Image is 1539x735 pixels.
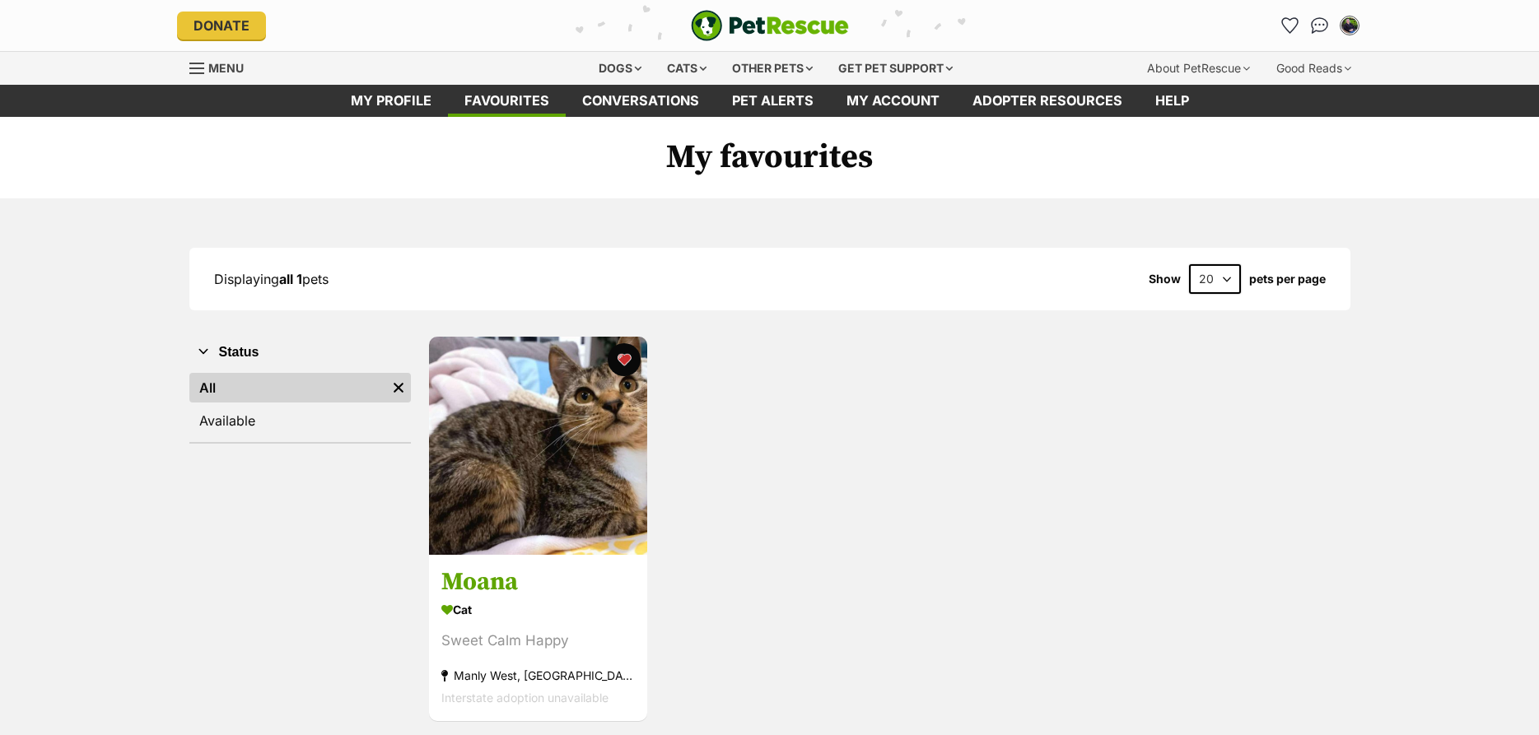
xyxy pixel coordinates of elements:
[429,337,647,555] img: Moana
[189,52,255,81] a: Menu
[1336,12,1363,39] button: My account
[691,10,849,41] a: PetRescue
[1249,272,1326,286] label: pets per page
[441,665,635,687] div: Manly West, [GEOGRAPHIC_DATA]
[189,342,411,363] button: Status
[716,85,830,117] a: Pet alerts
[189,370,411,442] div: Status
[587,52,653,85] div: Dogs
[655,52,718,85] div: Cats
[386,373,411,402] a: Remove filter
[189,373,386,402] a: All
[956,85,1139,117] a: Adopter resources
[441,691,609,705] span: Interstate adoption unavailable
[1136,52,1262,85] div: About PetRescue
[441,598,635,622] div: Cat
[189,406,411,435] a: Available
[441,567,635,598] h3: Moana
[208,61,244,75] span: Menu
[1311,17,1328,34] img: chat-41dd97257d64d25036548639549fe6c8038ab92f7586957e7f3b1b290dea8141.svg
[608,343,641,376] button: favourite
[691,10,849,41] img: logo-e224e6f780fb5917bec1dbf3a21bbac754714ae5b6737aabdf751b685950b380.svg
[1307,12,1333,39] a: Conversations
[830,85,956,117] a: My account
[448,85,566,117] a: Favourites
[1139,85,1206,117] a: Help
[1265,52,1363,85] div: Good Reads
[566,85,716,117] a: conversations
[279,271,302,287] strong: all 1
[721,52,824,85] div: Other pets
[1341,17,1358,34] img: Maree Gray profile pic
[1149,272,1181,286] span: Show
[1277,12,1363,39] ul: Account quick links
[1277,12,1303,39] a: Favourites
[441,630,635,653] div: Sweet Calm Happy
[334,85,448,117] a: My profile
[429,555,647,722] a: Moana Cat Sweet Calm Happy Manly West, [GEOGRAPHIC_DATA] Interstate adoption unavailable favourite
[177,12,266,40] a: Donate
[827,52,964,85] div: Get pet support
[214,271,329,287] span: Displaying pets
